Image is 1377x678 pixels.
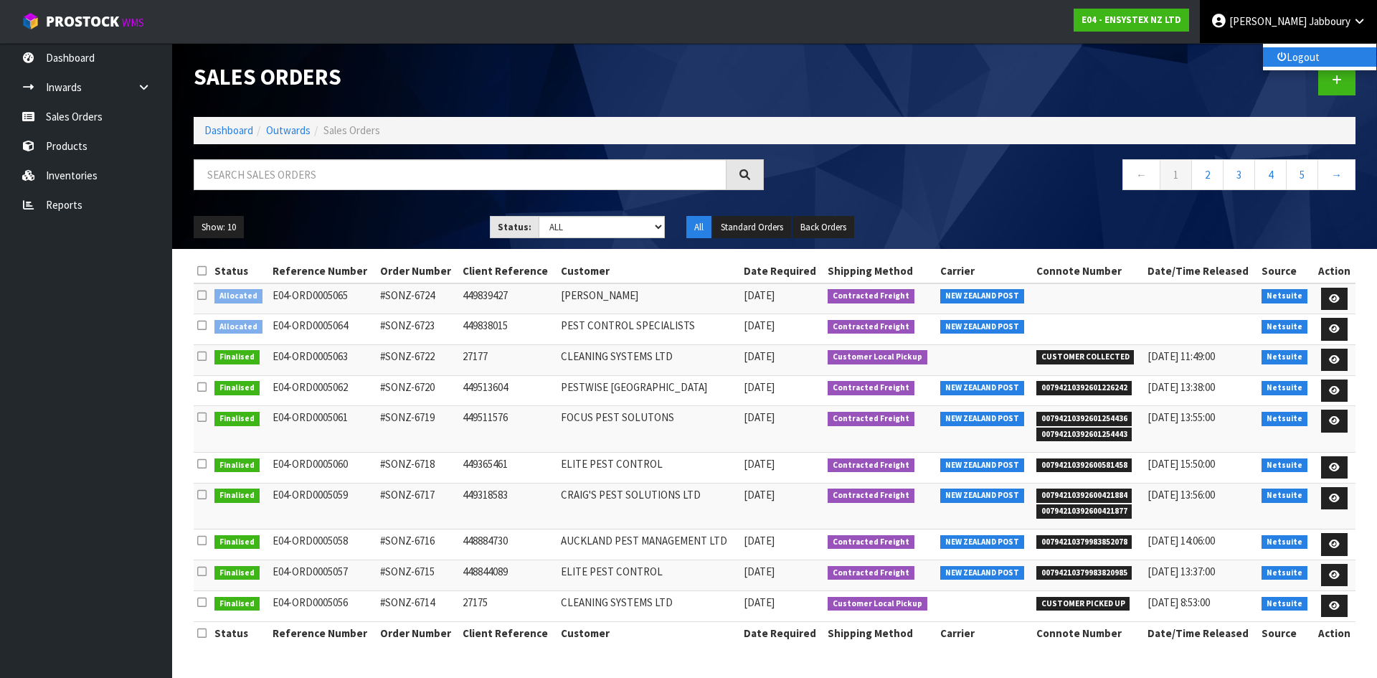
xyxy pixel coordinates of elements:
a: Dashboard [204,123,253,137]
span: Netsuite [1262,597,1307,611]
td: E04-ORD0005059 [269,483,377,529]
th: Status [211,621,269,644]
td: ELITE PEST CONTROL [557,452,741,483]
span: [DATE] [744,410,775,424]
th: Client Reference [459,260,557,283]
td: 448844089 [459,560,557,590]
th: Carrier [937,621,1033,644]
span: Netsuite [1262,381,1307,395]
td: E04-ORD0005061 [269,406,377,452]
a: 4 [1254,159,1287,190]
a: Outwards [266,123,311,137]
span: NEW ZEALAND POST [940,566,1024,580]
th: Reference Number [269,621,377,644]
th: Source [1258,260,1314,283]
td: #SONZ-6720 [377,375,459,406]
span: 00794210392601254443 [1036,428,1132,442]
span: [DATE] [744,534,775,547]
td: PESTWISE [GEOGRAPHIC_DATA] [557,375,741,406]
span: Contracted Freight [828,289,914,303]
th: Date/Time Released [1144,260,1259,283]
th: Date Required [740,621,824,644]
td: #SONZ-6724 [377,283,459,314]
span: Finalised [214,350,260,364]
td: CRAIG'S PEST SOLUTIONS LTD [557,483,741,529]
span: CUSTOMER PICKED UP [1036,597,1130,611]
td: E04-ORD0005065 [269,283,377,314]
span: Contracted Freight [828,489,914,503]
span: [DATE] 13:55:00 [1147,410,1215,424]
span: Contracted Freight [828,412,914,426]
a: 5 [1286,159,1318,190]
span: Finalised [214,381,260,395]
span: Netsuite [1262,489,1307,503]
span: Netsuite [1262,320,1307,334]
span: 00794210392600581458 [1036,458,1132,473]
span: [DATE] 13:56:00 [1147,488,1215,502]
strong: E04 - ENSYSTEX NZ LTD [1082,14,1181,26]
th: Connote Number [1033,621,1144,644]
span: Finalised [214,566,260,580]
th: Source [1258,621,1314,644]
span: 00794210392601226242 [1036,381,1132,395]
th: Customer [557,260,741,283]
td: #SONZ-6722 [377,344,459,375]
span: 00794210392600421884 [1036,489,1132,503]
td: 449365461 [459,452,557,483]
span: Customer Local Pickup [828,597,927,611]
span: [DATE] 8:53:00 [1147,595,1210,609]
span: Contracted Freight [828,458,914,473]
span: NEW ZEALAND POST [940,458,1024,473]
th: Order Number [377,260,459,283]
td: 449513604 [459,375,557,406]
td: E04-ORD0005062 [269,375,377,406]
td: 27175 [459,590,557,621]
a: 2 [1191,159,1224,190]
span: Netsuite [1262,458,1307,473]
span: ProStock [46,12,119,31]
button: All [686,216,711,239]
td: E04-ORD0005058 [269,529,377,560]
span: 00794210379983820985 [1036,566,1132,580]
span: Jabboury [1309,14,1350,28]
span: [DATE] 13:37:00 [1147,565,1215,578]
td: E04-ORD0005056 [269,590,377,621]
span: Finalised [214,412,260,426]
td: 448884730 [459,529,557,560]
td: CLEANING SYSTEMS LTD [557,590,741,621]
td: 27177 [459,344,557,375]
span: Finalised [214,489,260,503]
input: Search sales orders [194,159,727,190]
span: [DATE] 11:49:00 [1147,349,1215,363]
span: Contracted Freight [828,381,914,395]
td: [PERSON_NAME] [557,283,741,314]
strong: Status: [498,221,531,233]
span: [PERSON_NAME] [1229,14,1307,28]
span: NEW ZEALAND POST [940,535,1024,550]
span: Contracted Freight [828,535,914,550]
span: Netsuite [1262,535,1307,550]
span: NEW ZEALAND POST [940,320,1024,334]
span: [DATE] [744,380,775,394]
th: Reference Number [269,260,377,283]
span: [DATE] [744,349,775,363]
th: Date Required [740,260,824,283]
th: Order Number [377,621,459,644]
span: NEW ZEALAND POST [940,489,1024,503]
td: PEST CONTROL SPECIALISTS [557,314,741,345]
td: CLEANING SYSTEMS LTD [557,344,741,375]
span: Allocated [214,320,262,334]
span: [DATE] [744,488,775,502]
th: Customer [557,621,741,644]
td: #SONZ-6715 [377,560,459,590]
a: 3 [1223,159,1255,190]
td: E04-ORD0005064 [269,314,377,345]
span: Contracted Freight [828,320,914,334]
a: → [1317,159,1355,190]
th: Carrier [937,260,1033,283]
th: Shipping Method [824,260,937,283]
td: #SONZ-6718 [377,452,459,483]
td: FOCUS PEST SOLUTONS [557,406,741,452]
td: #SONZ-6723 [377,314,459,345]
th: Shipping Method [824,621,937,644]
